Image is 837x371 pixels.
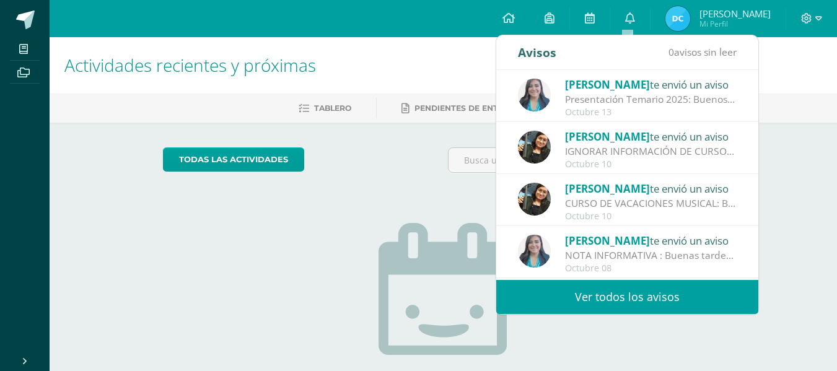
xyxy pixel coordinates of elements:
span: [PERSON_NAME] [565,77,650,92]
div: IGNORAR INFORMACIÓN DE CURSOS DE VACACIONES MUSICALES: Buen día, favor de Ignorar la información ... [565,144,737,159]
img: afbb90b42ddb8510e0c4b806fbdf27cc.png [518,183,551,216]
div: NOTA INFORMATIVA : Buenas tardes queridos padres de familia y estudiantes Envío nota informativa ... [565,248,737,263]
div: Octubre 08 [565,263,737,274]
div: te envió un aviso [565,180,737,196]
div: CURSO DE VACACIONES MUSICAL: Buen dia papitos, adjunto información de cursos de vacaciones musica... [565,196,737,211]
div: te envió un aviso [565,128,737,144]
span: [PERSON_NAME] [699,7,771,20]
div: Avisos [518,35,556,69]
div: Octubre 10 [565,159,737,170]
span: [PERSON_NAME] [565,129,650,144]
a: todas las Actividades [163,147,304,172]
img: afbb90b42ddb8510e0c4b806fbdf27cc.png [518,131,551,164]
div: te envió un aviso [565,76,737,92]
img: be92b6c484970536b82811644e40775c.png [518,79,551,111]
span: Tablero [314,103,351,113]
div: Octubre 10 [565,211,737,222]
div: Presentación Temario 2025: Buenos días queridos padres de familia y estudiantes Esperando se encu... [565,92,737,107]
a: Tablero [299,98,351,118]
span: Actividades recientes y próximas [64,53,316,77]
span: Mi Perfil [699,19,771,29]
span: [PERSON_NAME] [565,234,650,248]
img: be92b6c484970536b82811644e40775c.png [518,235,551,268]
a: Ver todos los avisos [496,280,758,314]
span: [PERSON_NAME] [565,181,650,196]
div: te envió un aviso [565,232,737,248]
span: Pendientes de entrega [414,103,520,113]
input: Busca una actividad próxima aquí... [449,148,723,172]
a: Pendientes de entrega [401,98,520,118]
span: avisos sin leer [668,45,737,59]
div: Octubre 13 [565,107,737,118]
img: 06c843b541221984c6119e2addf5fdcd.png [665,6,690,31]
span: 0 [668,45,674,59]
